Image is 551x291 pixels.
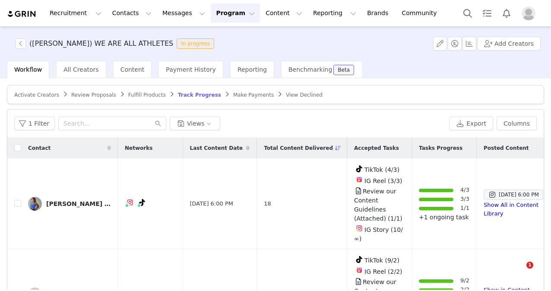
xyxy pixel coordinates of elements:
[526,262,533,269] span: 1
[362,3,396,23] a: Brands
[190,199,233,208] span: [DATE] 6:00 PM
[460,276,469,285] a: 9/2
[354,226,403,242] span: IG Story (10/∞)
[308,3,361,23] button: Reporting
[516,6,544,20] button: Profile
[58,117,166,130] input: Search...
[354,144,399,152] span: Accepted Tasks
[288,66,332,73] span: Benchmarking
[237,66,267,73] span: Reporting
[28,197,111,211] a: [PERSON_NAME] | Online Coach
[484,144,529,152] span: Posted Content
[107,3,157,23] button: Contacts
[63,66,98,73] span: All Creators
[14,66,42,73] span: Workflow
[458,3,477,23] button: Search
[356,225,363,232] img: instagram.svg
[484,202,538,217] a: Show All in Content Library
[286,92,323,98] span: View Declined
[211,3,260,23] button: Program
[155,120,161,127] i: icon: search
[16,38,218,49] span: [object Object]
[264,144,333,152] span: Total Content Delivered
[364,268,402,275] span: IG Reel (2/2)
[356,176,363,183] img: instagram-reels.svg
[477,37,541,51] button: Add Creators
[28,144,51,152] span: Contact
[166,66,216,73] span: Payment History
[28,197,42,211] img: 530a0d8c-025a-47e6-b3bf-34deb1fdbda6.jpg
[120,66,145,73] span: Content
[419,144,462,152] span: Tasks Progress
[190,144,243,152] span: Last Content Date
[356,267,363,274] img: instagram-reels.svg
[364,177,402,184] span: IG Reel (3/3)
[478,3,497,23] a: Tasks
[233,92,274,98] span: Make Payments
[260,3,307,23] button: Content
[397,3,446,23] a: Community
[354,188,402,222] span: Review our Content Guidelines (Attached) (1/1)
[14,92,59,98] span: Activate Creators
[46,200,111,207] div: [PERSON_NAME] | Online Coach
[44,3,107,23] button: Recruitment
[128,92,166,98] span: Fulfill Products
[177,38,214,49] span: In progress
[509,262,529,282] iframe: Intercom live chat
[7,10,37,18] img: grin logo
[14,117,55,130] button: 1 Filter
[449,117,493,130] button: Export
[364,257,399,264] span: TikTok (9/2)
[170,117,220,130] button: Views
[419,213,469,222] p: +1 ongoing task
[338,67,350,73] div: Beta
[460,195,469,204] a: 3/3
[364,166,399,173] span: TikTok (4/3)
[127,199,133,206] img: instagram.svg
[125,144,152,152] span: Networks
[497,117,537,130] button: Columns
[264,199,271,208] span: 18
[178,92,221,98] span: Track Progress
[460,186,469,195] a: 4/3
[522,6,535,20] img: placeholder-profile.jpg
[157,3,210,23] button: Messages
[29,38,173,49] h3: ([PERSON_NAME]) WE ARE ALL ATHLETES
[497,3,516,23] button: Notifications
[71,92,116,98] span: Review Proposals
[488,190,539,200] div: [DATE] 6:00 PM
